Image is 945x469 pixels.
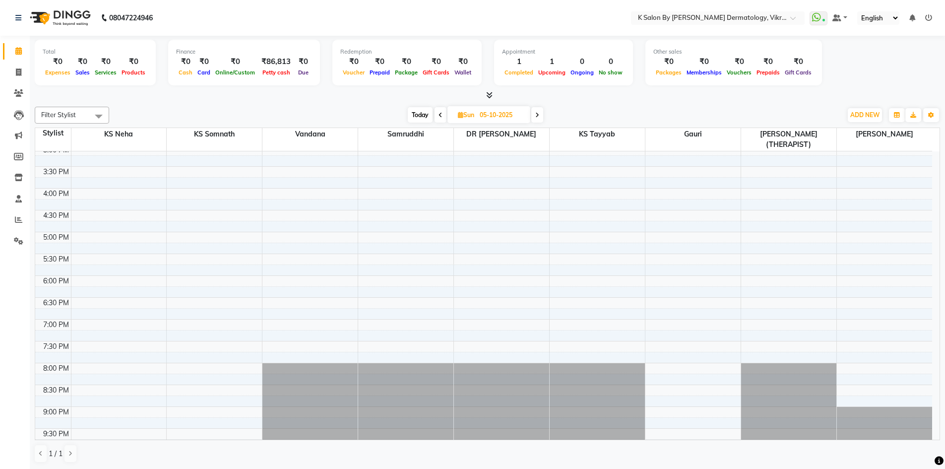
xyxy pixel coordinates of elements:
div: ₹0 [340,56,367,67]
span: KS Tayyab [550,128,645,140]
span: Vandana [262,128,358,140]
div: 1 [502,56,536,67]
div: 5:00 PM [41,232,71,243]
span: Package [392,69,420,76]
div: ₹0 [119,56,148,67]
span: Prepaids [754,69,782,76]
span: Vouchers [724,69,754,76]
span: Upcoming [536,69,568,76]
span: No show [596,69,625,76]
div: 1 [536,56,568,67]
div: 8:00 PM [41,363,71,374]
span: KS Somnath [167,128,262,140]
div: 0 [568,56,596,67]
span: Due [296,69,311,76]
div: Stylist [35,128,71,138]
div: 5:30 PM [41,254,71,265]
div: ₹0 [684,56,724,67]
b: 08047224946 [109,4,153,32]
div: ₹0 [724,56,754,67]
div: ₹0 [782,56,814,67]
span: KS Neha [71,128,167,140]
span: Wallet [452,69,474,76]
div: Finance [176,48,312,56]
div: 6:30 PM [41,298,71,308]
span: [PERSON_NAME](THERAPIST) [741,128,836,151]
div: 7:00 PM [41,320,71,330]
span: Card [195,69,213,76]
div: ₹0 [653,56,684,67]
span: Packages [653,69,684,76]
span: Petty cash [260,69,293,76]
span: Memberships [684,69,724,76]
span: Prepaid [367,69,392,76]
div: ₹0 [176,56,195,67]
div: ₹0 [213,56,257,67]
span: Ongoing [568,69,596,76]
span: Today [408,107,433,123]
div: Other sales [653,48,814,56]
div: ₹0 [452,56,474,67]
div: 0 [596,56,625,67]
div: ₹0 [367,56,392,67]
div: ₹0 [73,56,92,67]
div: ₹0 [92,56,119,67]
span: Products [119,69,148,76]
img: logo [25,4,93,32]
div: ₹0 [420,56,452,67]
span: Voucher [340,69,367,76]
span: Online/Custom [213,69,257,76]
span: Expenses [43,69,73,76]
div: ₹0 [295,56,312,67]
input: 2025-10-05 [477,108,526,123]
div: Appointment [502,48,625,56]
span: Sun [455,111,477,119]
div: ₹0 [392,56,420,67]
div: ₹0 [43,56,73,67]
div: Total [43,48,148,56]
span: Services [92,69,119,76]
span: Sales [73,69,92,76]
div: 6:00 PM [41,276,71,286]
div: ₹86,813 [257,56,295,67]
span: Gauri [645,128,741,140]
div: ₹0 [754,56,782,67]
div: 9:00 PM [41,407,71,417]
div: 3:30 PM [41,167,71,177]
div: 8:30 PM [41,385,71,396]
div: 9:30 PM [41,429,71,439]
button: ADD NEW [848,108,882,122]
div: 4:00 PM [41,189,71,199]
span: Cash [176,69,195,76]
span: Gift Cards [420,69,452,76]
span: Completed [502,69,536,76]
div: Redemption [340,48,474,56]
span: Gift Cards [782,69,814,76]
span: DR [PERSON_NAME] [454,128,549,140]
span: Filter Stylist [41,111,76,119]
div: 7:30 PM [41,341,71,352]
div: ₹0 [195,56,213,67]
span: [PERSON_NAME] [837,128,933,140]
span: ADD NEW [850,111,880,119]
span: Samruddhi [358,128,453,140]
div: 4:30 PM [41,210,71,221]
span: 1 / 1 [49,449,63,459]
